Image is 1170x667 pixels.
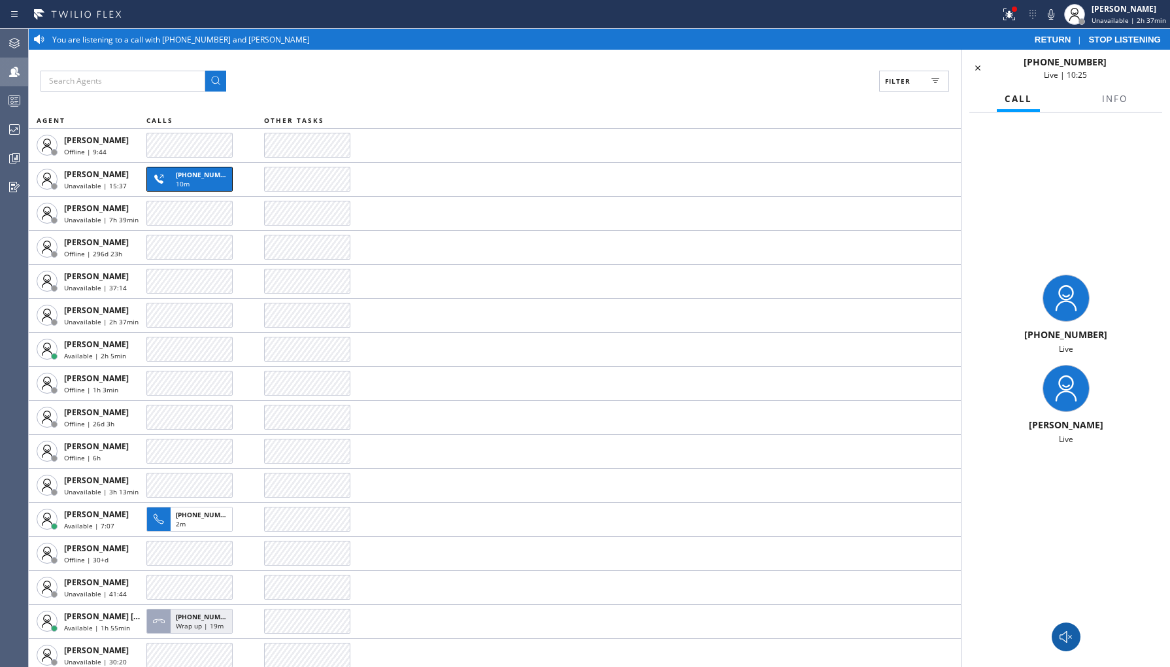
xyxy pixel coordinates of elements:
[879,71,949,92] button: Filter
[64,509,129,520] span: [PERSON_NAME]
[176,170,235,179] span: [PHONE_NUMBER]
[176,510,235,519] span: [PHONE_NUMBER]
[885,77,911,86] span: Filter
[64,453,101,462] span: Offline | 6h
[64,271,129,282] span: [PERSON_NAME]
[146,116,173,125] span: CALLS
[1088,35,1161,44] span: STOP LISTENING
[176,179,190,188] span: 10m
[64,373,129,384] span: [PERSON_NAME]
[41,71,205,92] input: Search Agents
[1059,434,1073,445] span: Live
[64,283,127,292] span: Unavailable | 37:14
[1035,35,1071,44] span: RETURN
[176,621,224,630] span: Wrap up | 19m
[64,611,195,622] span: [PERSON_NAME] [PERSON_NAME]
[1028,34,1167,45] div: |
[146,163,237,196] button: [PHONE_NUMBER]10m
[1059,343,1073,354] span: Live
[64,441,129,452] span: [PERSON_NAME]
[146,503,237,536] button: [PHONE_NUMBER]2m
[64,351,126,360] span: Available | 2h 5min
[64,555,109,564] span: Offline | 30+d
[64,487,139,496] span: Unavailable | 3h 13min
[64,249,122,258] span: Offline | 296d 23h
[64,407,129,418] span: [PERSON_NAME]
[64,623,130,632] span: Available | 1h 55min
[1005,93,1032,105] span: Call
[64,215,139,224] span: Unavailable | 7h 39min
[64,645,129,656] span: [PERSON_NAME]
[64,589,127,598] span: Unavailable | 41:44
[1092,3,1166,14] div: [PERSON_NAME]
[64,339,129,350] span: [PERSON_NAME]
[64,147,107,156] span: Offline | 9:44
[1092,16,1166,25] span: Unavailable | 2h 37min
[64,203,129,214] span: [PERSON_NAME]
[64,135,129,146] span: [PERSON_NAME]
[37,116,65,125] span: AGENT
[64,521,114,530] span: Available | 7:07
[64,385,118,394] span: Offline | 1h 3min
[64,237,129,248] span: [PERSON_NAME]
[1024,56,1107,68] span: [PHONE_NUMBER]
[1028,34,1078,45] button: RETURN
[967,419,1165,431] div: [PERSON_NAME]
[1082,34,1167,45] button: STOP LISTENING
[176,612,235,621] span: [PHONE_NUMBER]
[64,657,127,666] span: Unavailable | 30:20
[264,116,324,125] span: OTHER TASKS
[1102,93,1128,105] span: Info
[52,34,310,45] span: You are listening to a call with [PHONE_NUMBER] and [PERSON_NAME]
[1042,5,1060,24] button: Mute
[64,543,129,554] span: [PERSON_NAME]
[1024,328,1107,341] span: [PHONE_NUMBER]
[64,419,114,428] span: Offline | 26d 3h
[1094,86,1135,112] button: Info
[64,305,129,316] span: [PERSON_NAME]
[64,317,139,326] span: Unavailable | 2h 37min
[64,181,127,190] span: Unavailable | 15:37
[1052,623,1080,651] button: Monitor Call
[64,475,129,486] span: [PERSON_NAME]
[64,169,129,180] span: [PERSON_NAME]
[176,519,186,528] span: 2m
[997,86,1040,112] button: Call
[64,577,129,588] span: [PERSON_NAME]
[146,605,237,638] button: [PHONE_NUMBER]Wrap up | 19m
[1044,69,1087,80] span: Live | 10:25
